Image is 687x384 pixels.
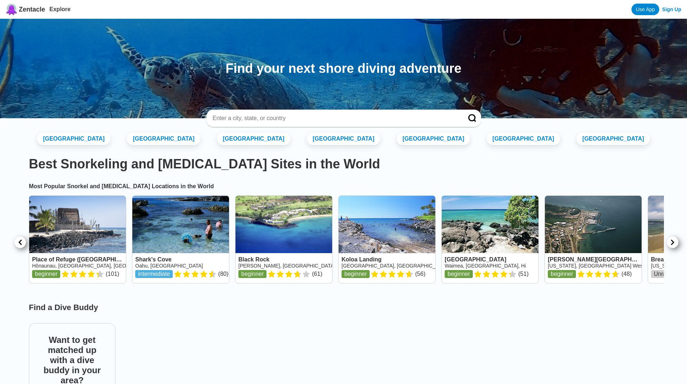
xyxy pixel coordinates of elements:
[577,133,650,145] a: [GEOGRAPHIC_DATA]
[29,156,658,172] h1: Best Snorkeling and [MEDICAL_DATA] Sites in the World
[16,238,25,247] img: left caret
[668,238,677,247] img: right caret
[19,6,45,13] span: Zentacle
[662,6,681,12] a: Sign Up
[23,303,664,312] h3: Find a Dive Buddy
[212,115,458,122] input: Enter a city, state, or country
[307,133,380,145] a: [GEOGRAPHIC_DATA]
[127,133,200,145] a: [GEOGRAPHIC_DATA]
[29,183,658,190] h2: Most Popular Snorkel and [MEDICAL_DATA] Locations in the World
[631,4,659,15] a: Use App
[6,4,17,15] img: Zentacle logo
[397,133,470,145] a: [GEOGRAPHIC_DATA]
[49,6,71,12] a: Explore
[37,133,110,145] a: [GEOGRAPHIC_DATA]
[6,4,45,15] a: Zentacle logoZentacle
[217,133,290,145] a: [GEOGRAPHIC_DATA]
[487,133,560,145] a: [GEOGRAPHIC_DATA]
